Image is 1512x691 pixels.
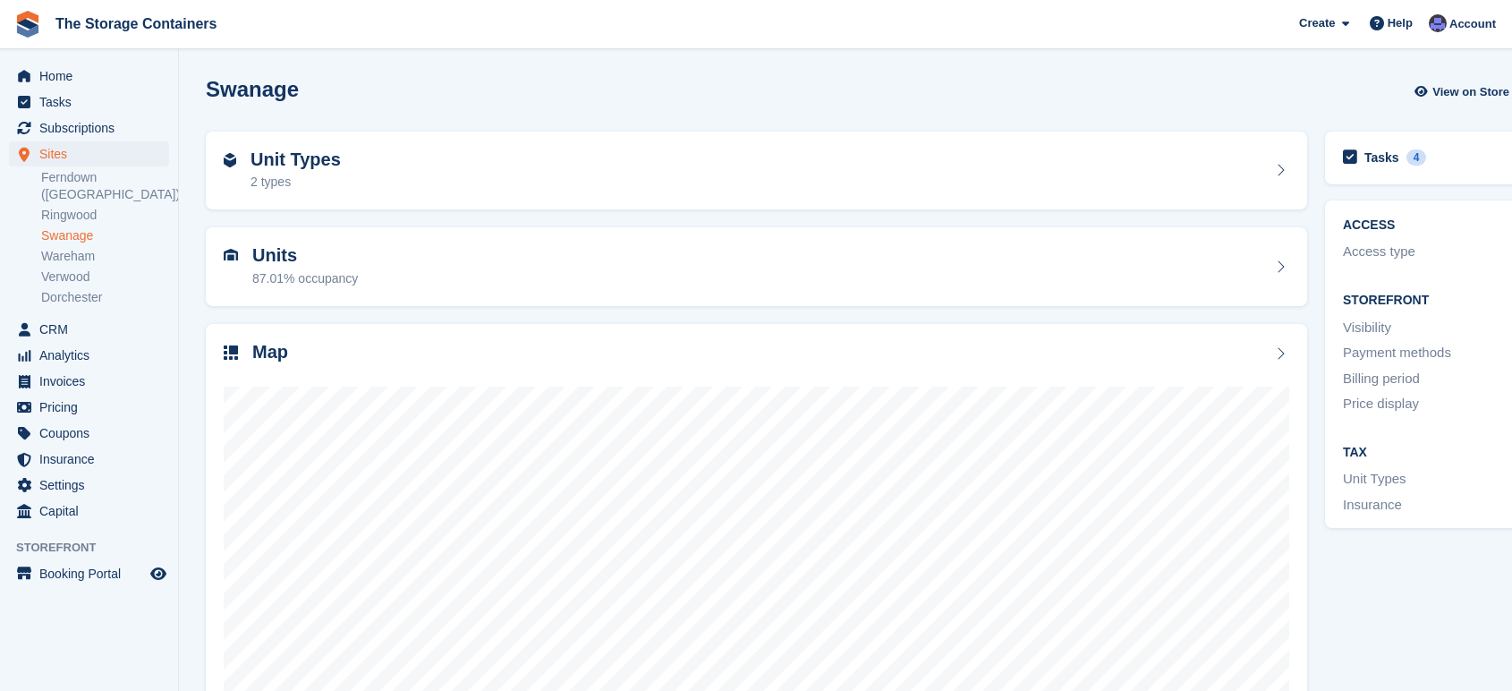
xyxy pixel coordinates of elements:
a: menu [9,395,169,420]
a: Verwood [41,269,169,286]
a: Wareham [41,248,169,265]
a: Ferndown ([GEOGRAPHIC_DATA]) [41,169,169,203]
img: unit-type-icn-2b2737a686de81e16bb02015468b77c625bbabd49415b5ef34ead5e3b44a266d.svg [224,153,236,167]
a: menu [9,64,169,89]
span: Capital [39,499,147,524]
a: menu [9,447,169,472]
a: Preview store [148,563,169,584]
span: Booking Portal [39,561,147,586]
span: View on Store [1432,83,1509,101]
span: Coupons [39,421,147,446]
span: Analytics [39,343,147,368]
a: menu [9,343,169,368]
a: Units 87.01% occupancy [206,227,1307,306]
a: menu [9,421,169,446]
span: Pricing [39,395,147,420]
span: Insurance [39,447,147,472]
h2: Map [252,342,288,363]
span: Home [39,64,147,89]
div: 4 [1406,149,1427,166]
img: Dan Excell [1429,14,1447,32]
h2: Swanage [206,77,299,101]
a: Dorchester [41,289,169,306]
span: Storefront [16,539,178,557]
a: Swanage [41,227,169,244]
h2: Tasks [1364,149,1399,166]
a: menu [9,473,169,498]
a: The Storage Containers [48,9,224,38]
a: menu [9,369,169,394]
a: menu [9,561,169,586]
div: 2 types [251,173,341,192]
a: menu [9,141,169,166]
span: Subscriptions [39,115,147,141]
span: Account [1449,15,1496,33]
a: Ringwood [41,207,169,224]
a: menu [9,115,169,141]
span: Tasks [39,90,147,115]
a: menu [9,90,169,115]
img: stora-icon-8386f47178a22dfd0bd8f6a31ec36ba5ce8667c1dd55bd0f319d3a0aa187defe.svg [14,11,41,38]
span: Settings [39,473,147,498]
a: menu [9,317,169,342]
img: map-icn-33ee37083ee616e46c38cad1a60f524a97daa1e2b2c8c0bc3eb3415660979fc1.svg [224,345,238,360]
a: menu [9,499,169,524]
h2: Units [252,245,358,266]
span: Create [1299,14,1335,32]
span: Help [1388,14,1413,32]
span: CRM [39,317,147,342]
h2: Unit Types [251,149,341,170]
span: Sites [39,141,147,166]
span: Invoices [39,369,147,394]
div: 87.01% occupancy [252,269,358,288]
a: Unit Types 2 types [206,132,1307,210]
img: unit-icn-7be61d7bf1b0ce9d3e12c5938cc71ed9869f7b940bace4675aadf7bd6d80202e.svg [224,249,238,261]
